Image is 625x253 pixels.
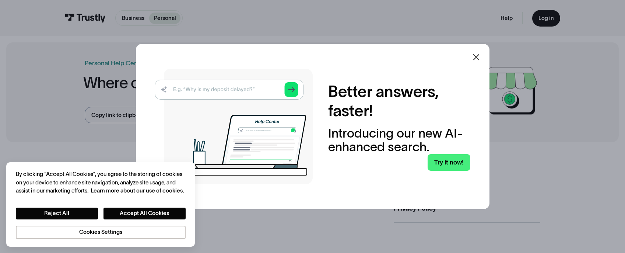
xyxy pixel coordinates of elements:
div: By clicking “Accept All Cookies”, you agree to the storing of cookies on your device to enhance s... [16,170,186,195]
div: Introducing our new AI-enhanced search. [328,126,470,154]
a: More information about your privacy, opens in a new tab [91,187,184,194]
h2: Better answers, faster! [328,82,470,120]
a: Try it now! [428,154,470,171]
button: Accept All Cookies [103,208,186,219]
div: Privacy [16,170,186,239]
button: Cookies Settings [16,226,186,239]
div: Cookie banner [6,162,195,247]
button: Reject All [16,208,98,219]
